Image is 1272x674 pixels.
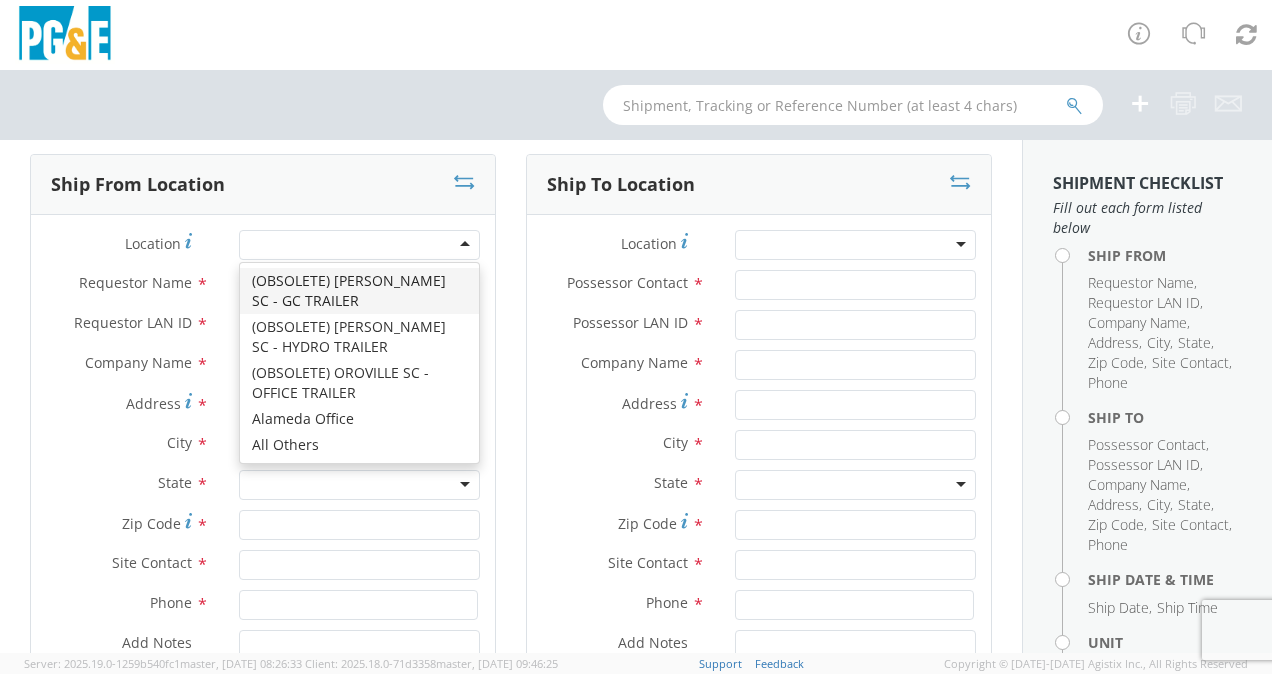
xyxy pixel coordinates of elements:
[608,553,688,572] span: Site Contact
[1147,495,1170,514] span: City
[622,394,677,413] span: Address
[122,514,181,533] span: Zip Code
[1088,598,1149,617] span: Ship Date
[1088,515,1144,534] span: Zip Code
[1053,172,1223,194] strong: Shipment Checklist
[944,656,1248,672] span: Copyright © [DATE]-[DATE] Agistix Inc., All Rights Reserved
[1088,410,1242,425] h4: Ship To
[663,433,688,452] span: City
[126,394,181,413] span: Address
[547,175,695,195] h3: Ship To Location
[1178,333,1211,352] span: State
[621,234,677,253] span: Location
[1147,333,1173,353] li: ,
[15,6,115,65] img: pge-logo-06675f144f4cfa6a6814.png
[1088,475,1190,495] li: ,
[1088,435,1206,454] span: Possessor Contact
[122,633,192,652] span: Add Notes
[112,553,192,572] span: Site Contact
[1178,333,1214,353] li: ,
[646,593,688,612] span: Phone
[1088,313,1187,332] span: Company Name
[755,656,804,671] a: Feedback
[1088,333,1142,353] li: ,
[1088,273,1197,293] li: ,
[1088,435,1209,455] li: ,
[240,314,479,360] div: (OBSOLETE) [PERSON_NAME] SC - HYDRO TRAILER
[1088,515,1147,535] li: ,
[1088,373,1128,392] span: Phone
[1088,353,1144,372] span: Zip Code
[618,633,688,652] span: Add Notes
[150,593,192,612] span: Phone
[1088,475,1187,494] span: Company Name
[654,473,688,492] span: State
[24,656,302,671] span: Server: 2025.19.0-1259b540fc1
[699,656,742,671] a: Support
[1088,333,1139,352] span: Address
[1088,495,1139,514] span: Address
[1088,598,1152,618] li: ,
[74,313,192,332] span: Requestor LAN ID
[1147,495,1173,515] li: ,
[1088,313,1190,333] li: ,
[1088,353,1147,373] li: ,
[240,268,479,314] div: (OBSOLETE) [PERSON_NAME] SC - GC TRAILER
[1152,353,1232,373] li: ,
[51,175,225,195] h3: Ship From Location
[240,360,479,406] div: (OBSOLETE) OROVILLE SC - OFFICE TRAILER
[1088,293,1203,313] li: ,
[240,432,479,458] div: All Others
[85,353,192,372] span: Company Name
[79,273,192,292] span: Requestor Name
[1088,495,1142,515] li: ,
[618,514,677,533] span: Zip Code
[1088,635,1242,650] h4: Unit
[1088,455,1200,474] span: Possessor LAN ID
[305,656,558,671] span: Client: 2025.18.0-71d3358
[1088,248,1242,263] h4: Ship From
[125,234,181,253] span: Location
[573,313,688,332] span: Possessor LAN ID
[1178,495,1211,514] span: State
[1152,353,1229,372] span: Site Contact
[1088,535,1128,554] span: Phone
[603,85,1103,125] input: Shipment, Tracking or Reference Number (at least 4 chars)
[1088,293,1200,312] span: Requestor LAN ID
[1088,273,1194,292] span: Requestor Name
[567,273,688,292] span: Possessor Contact
[1147,333,1170,352] span: City
[581,353,688,372] span: Company Name
[1152,515,1232,535] li: ,
[240,406,479,432] div: Alameda Office
[1088,572,1242,587] h4: Ship Date & Time
[1088,455,1203,475] li: ,
[1178,495,1214,515] li: ,
[240,458,479,484] div: Alpine Sub
[167,433,192,452] span: City
[1152,515,1229,534] span: Site Contact
[1053,198,1242,238] span: Fill out each form listed below
[158,473,192,492] span: State
[436,656,558,671] span: master, [DATE] 09:46:25
[1157,598,1218,617] span: Ship Time
[180,656,302,671] span: master, [DATE] 08:26:33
